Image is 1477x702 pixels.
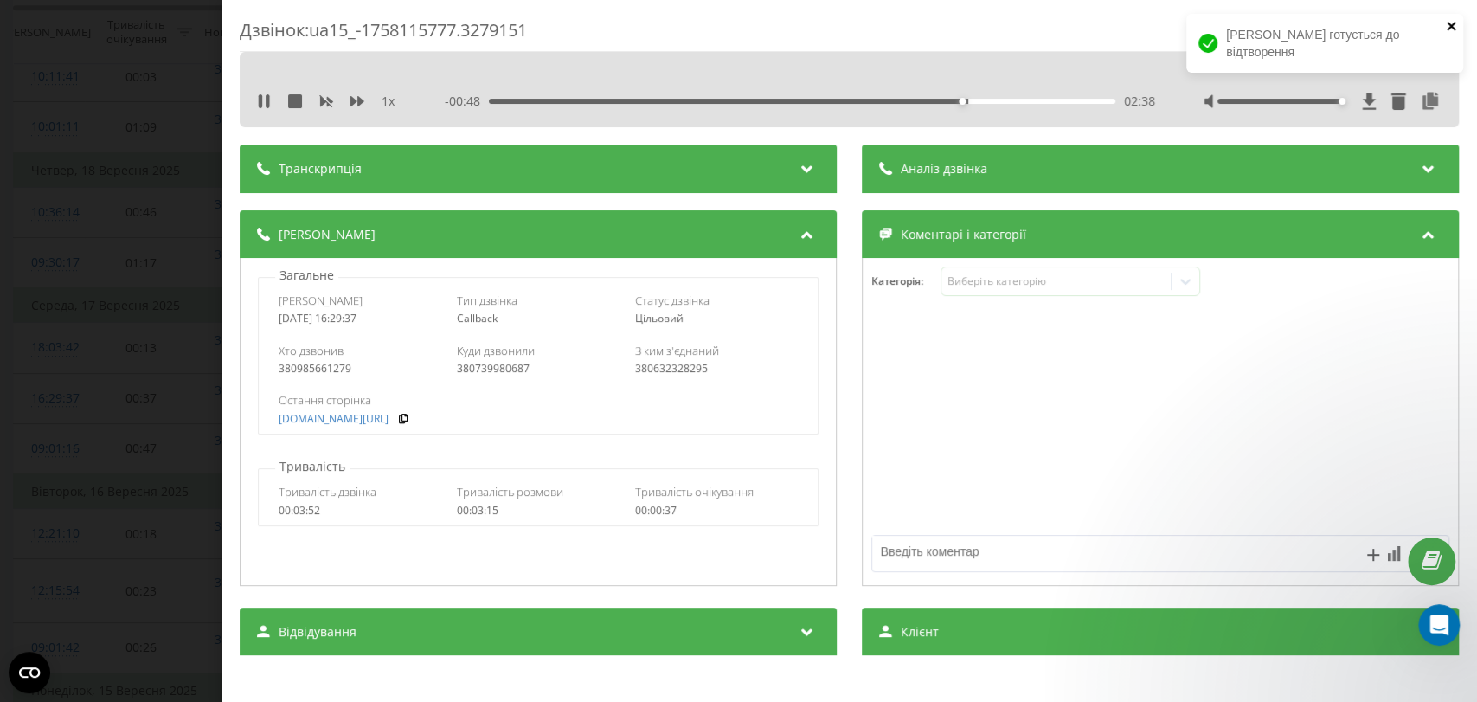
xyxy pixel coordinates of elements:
[635,484,754,499] span: Тривалість очікування
[635,311,684,325] span: Цільовий
[279,484,376,499] span: Тривалість дзвінка
[279,160,362,177] span: Транскрипція
[445,93,489,110] span: - 00:48
[1186,14,1463,73] div: [PERSON_NAME] готується до відтворення
[275,458,350,475] p: Тривалість
[901,160,987,177] span: Аналіз дзвінка
[1418,604,1460,646] iframe: Intercom live chat
[279,623,356,641] span: Відвідування
[635,343,719,358] span: З ким з'єднаний
[279,505,441,517] div: 00:03:52
[457,484,563,499] span: Тривалість розмови
[901,623,939,641] span: Клієнт
[635,505,798,517] div: 00:00:37
[240,18,1459,52] div: Дзвінок : ua15_-1758115777.3279151
[959,98,966,105] div: Accessibility label
[457,293,517,308] span: Тип дзвінка
[279,226,376,243] span: [PERSON_NAME]
[279,413,389,425] a: [DOMAIN_NAME][URL]
[457,343,535,358] span: Куди дзвонили
[279,363,441,375] div: 380985661279
[457,363,620,375] div: 380739980687
[275,267,338,284] p: Загальне
[279,343,344,358] span: Хто дзвонив
[635,363,798,375] div: 380632328295
[1446,19,1458,35] button: close
[871,275,941,287] h4: Категорія :
[457,311,498,325] span: Callback
[279,392,371,408] span: Остання сторінка
[1339,98,1345,105] div: Accessibility label
[9,652,50,693] button: Open CMP widget
[279,312,441,325] div: [DATE] 16:29:37
[279,293,363,308] span: [PERSON_NAME]
[1124,93,1155,110] span: 02:38
[901,226,1026,243] span: Коментарі і категорії
[457,505,620,517] div: 00:03:15
[635,293,710,308] span: Статус дзвінка
[947,274,1164,288] div: Виберіть категорію
[382,93,395,110] span: 1 x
